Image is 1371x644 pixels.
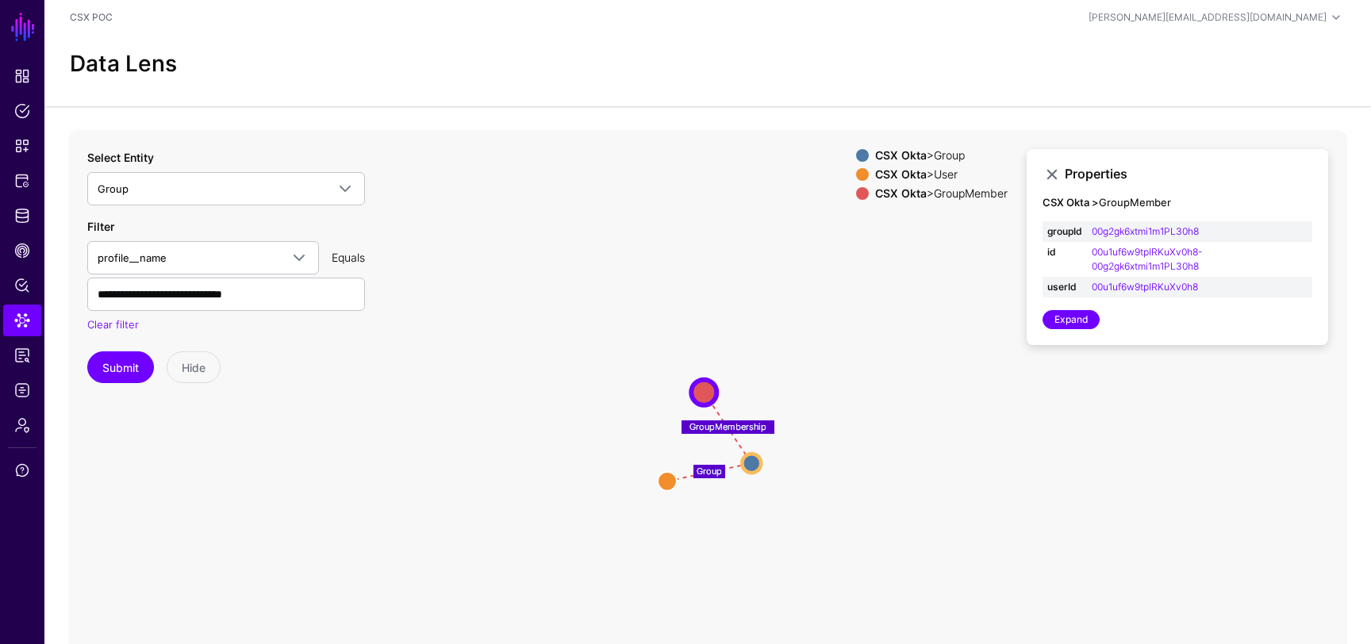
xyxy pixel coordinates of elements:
a: SGNL [10,10,36,44]
h4: GroupMember [1043,197,1312,209]
div: > User [872,168,1011,181]
a: 00u1uf6w9tpIRKuXv0h8-00g2gk6xtmi1m1PL30h8 [1092,246,1202,272]
span: Logs [14,382,30,398]
div: [PERSON_NAME][EMAIL_ADDRESS][DOMAIN_NAME] [1089,10,1327,25]
label: Select Entity [87,149,154,166]
a: Admin [3,409,41,441]
strong: CSX Okta [875,148,927,162]
a: Protected Systems [3,165,41,197]
a: CAEP Hub [3,235,41,266]
div: > Group [872,149,1011,162]
a: Identity Data Fabric [3,200,41,232]
a: Clear filter [87,318,139,331]
span: Group [98,182,129,195]
a: Policies [3,95,41,127]
a: 00u1uf6w9tpIRKuXv0h8 [1092,281,1198,293]
a: CSX POC [70,11,113,23]
a: 00g2gk6xtmi1m1PL30h8 [1092,225,1199,237]
label: Filter [87,218,114,235]
strong: id [1047,245,1082,259]
span: Data Lens [14,312,30,328]
text: Group [697,466,722,477]
span: Protected Systems [14,173,30,189]
strong: userId [1047,280,1082,294]
a: Reports [3,339,41,371]
span: Identity Data Fabric [14,208,30,224]
span: CAEP Hub [14,243,30,259]
text: GroupMembership [689,421,766,432]
button: Submit [87,351,154,383]
a: Snippets [3,130,41,162]
strong: CSX Okta > [1043,196,1099,209]
strong: CSX Okta [875,167,927,181]
h2: Data Lens [70,51,177,78]
strong: CSX Okta [875,186,927,200]
strong: groupId [1047,224,1082,239]
span: Reports [14,347,30,363]
a: Data Lens [3,305,41,336]
button: Hide [167,351,221,383]
div: Equals [325,249,371,266]
span: Snippets [14,138,30,154]
span: Policies [14,103,30,119]
a: Dashboard [3,60,41,92]
a: Logs [3,374,41,406]
span: Admin [14,417,30,433]
span: Support [14,462,30,478]
a: Expand [1043,310,1100,329]
span: Policy Lens [14,278,30,293]
span: profile__name [98,251,167,264]
a: Policy Lens [3,270,41,301]
h3: Properties [1065,167,1312,182]
div: > GroupMember [872,187,1011,200]
span: Dashboard [14,68,30,84]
